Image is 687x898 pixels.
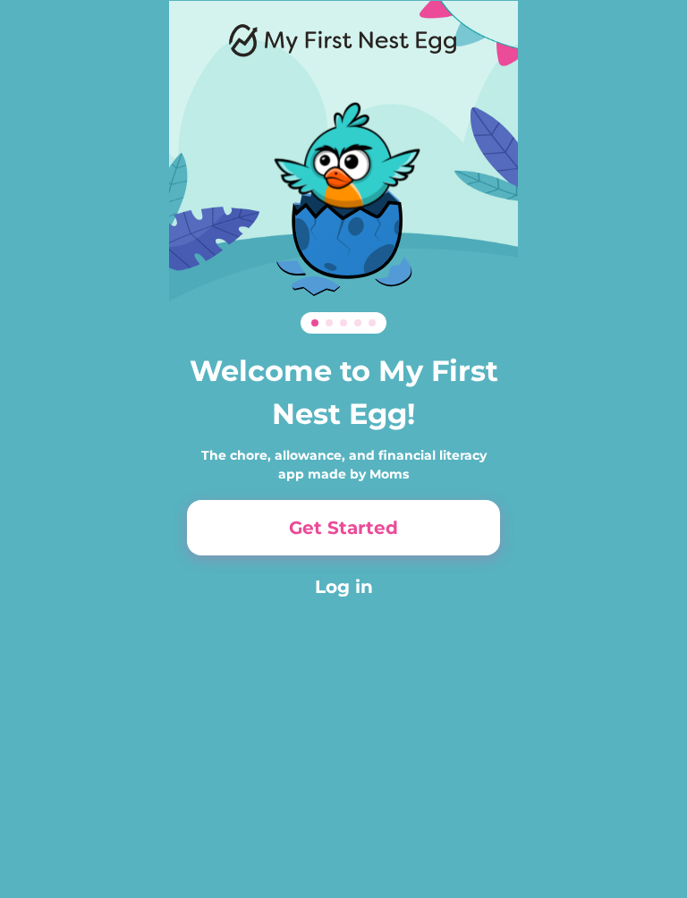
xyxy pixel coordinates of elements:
button: Log in [187,573,500,600]
img: Dino.svg [233,74,454,296]
div: The chore, allowance, and financial literacy app made by Moms [187,446,500,484]
button: Get Started [187,500,500,555]
h3: Welcome to My First Nest Egg! [187,350,500,436]
img: Logo.png [229,22,458,58]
